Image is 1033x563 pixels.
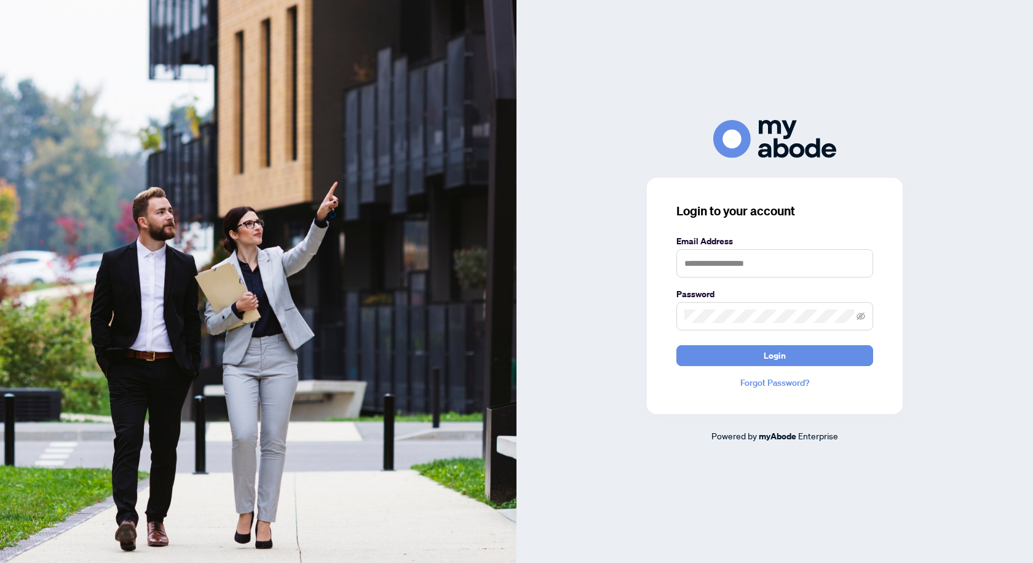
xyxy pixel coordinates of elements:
[759,429,796,443] a: myAbode
[798,430,838,441] span: Enterprise
[711,430,757,441] span: Powered by
[713,120,836,158] img: ma-logo
[764,346,786,365] span: Login
[676,202,873,220] h3: Login to your account
[676,376,873,389] a: Forgot Password?
[676,234,873,248] label: Email Address
[676,345,873,366] button: Login
[857,312,865,321] span: eye-invisible
[676,287,873,301] label: Password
